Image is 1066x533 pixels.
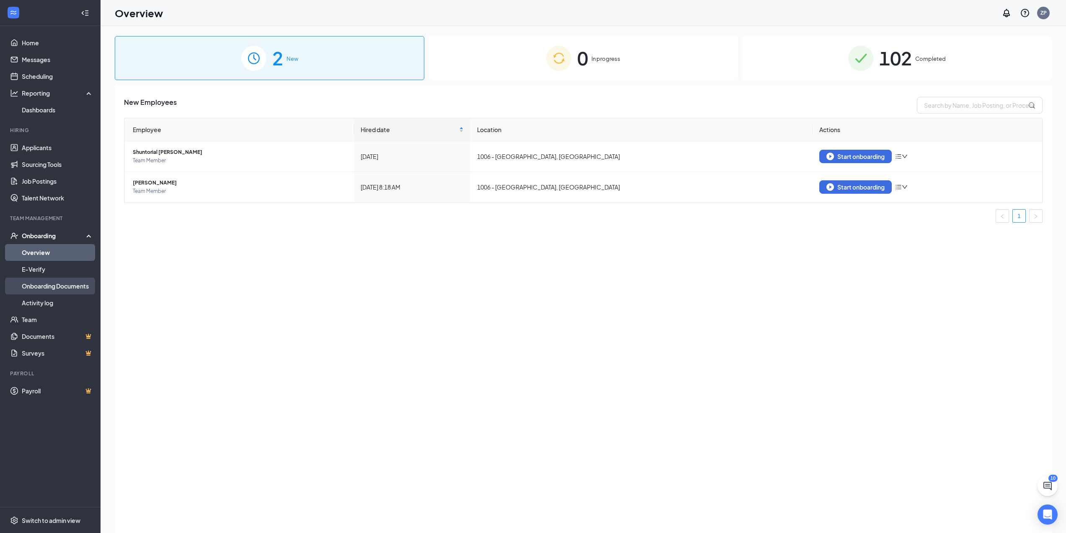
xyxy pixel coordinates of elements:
[10,231,18,240] svg: UserCheck
[902,153,908,159] span: down
[22,156,93,173] a: Sourcing Tools
[22,34,93,51] a: Home
[1040,9,1047,16] div: ZP
[22,231,86,240] div: Onboarding
[361,182,464,192] div: [DATE] 8:18 AM
[22,328,93,345] a: DocumentsCrown
[902,184,908,190] span: down
[361,152,464,161] div: [DATE]
[22,51,93,68] a: Messages
[22,139,93,156] a: Applicants
[577,44,588,73] span: 0
[10,370,92,377] div: Payroll
[10,215,92,222] div: Team Management
[470,118,813,141] th: Location
[361,125,457,134] span: Hired date
[272,44,283,73] span: 2
[22,173,93,190] a: Job Postings
[1038,504,1058,525] div: Open Intercom Messenger
[22,345,93,361] a: SurveysCrown
[996,209,1009,223] li: Previous Page
[10,89,18,97] svg: Analysis
[287,55,298,63] span: New
[1033,214,1038,219] span: right
[470,172,813,202] td: 1006 - [GEOGRAPHIC_DATA], [GEOGRAPHIC_DATA]
[1048,475,1058,482] div: 10
[124,97,177,114] span: New Employees
[1043,481,1053,491] svg: ChatActive
[813,118,1042,141] th: Actions
[879,44,912,73] span: 102
[591,55,620,63] span: In progress
[124,118,354,141] th: Employee
[1029,209,1043,223] button: right
[22,190,93,206] a: Talent Network
[996,209,1009,223] button: left
[22,278,93,294] a: Onboarding Documents
[1012,209,1026,223] li: 1
[22,89,94,97] div: Reporting
[22,294,93,311] a: Activity log
[915,55,946,63] span: Completed
[9,8,18,17] svg: WorkstreamLogo
[133,179,347,187] span: [PERSON_NAME]
[470,141,813,172] td: 1006 - [GEOGRAPHIC_DATA], [GEOGRAPHIC_DATA]
[1029,209,1043,223] li: Next Page
[133,156,347,165] span: Team Member
[1020,8,1030,18] svg: QuestionInfo
[22,516,80,525] div: Switch to admin view
[22,382,93,399] a: PayrollCrown
[1013,210,1025,222] a: 1
[115,6,163,20] h1: Overview
[895,153,902,160] span: bars
[22,261,93,278] a: E-Verify
[133,148,347,156] span: Shuntorial [PERSON_NAME]
[1001,8,1012,18] svg: Notifications
[1000,214,1005,219] span: left
[826,153,885,160] div: Start onboarding
[22,68,93,85] a: Scheduling
[917,97,1043,114] input: Search by Name, Job Posting, or Process
[22,311,93,328] a: Team
[819,180,892,194] button: Start onboarding
[22,101,93,118] a: Dashboards
[133,187,347,195] span: Team Member
[819,150,892,163] button: Start onboarding
[826,183,885,191] div: Start onboarding
[10,127,92,134] div: Hiring
[22,244,93,261] a: Overview
[81,9,89,17] svg: Collapse
[10,516,18,525] svg: Settings
[1038,476,1058,496] button: ChatActive
[895,184,902,190] span: bars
